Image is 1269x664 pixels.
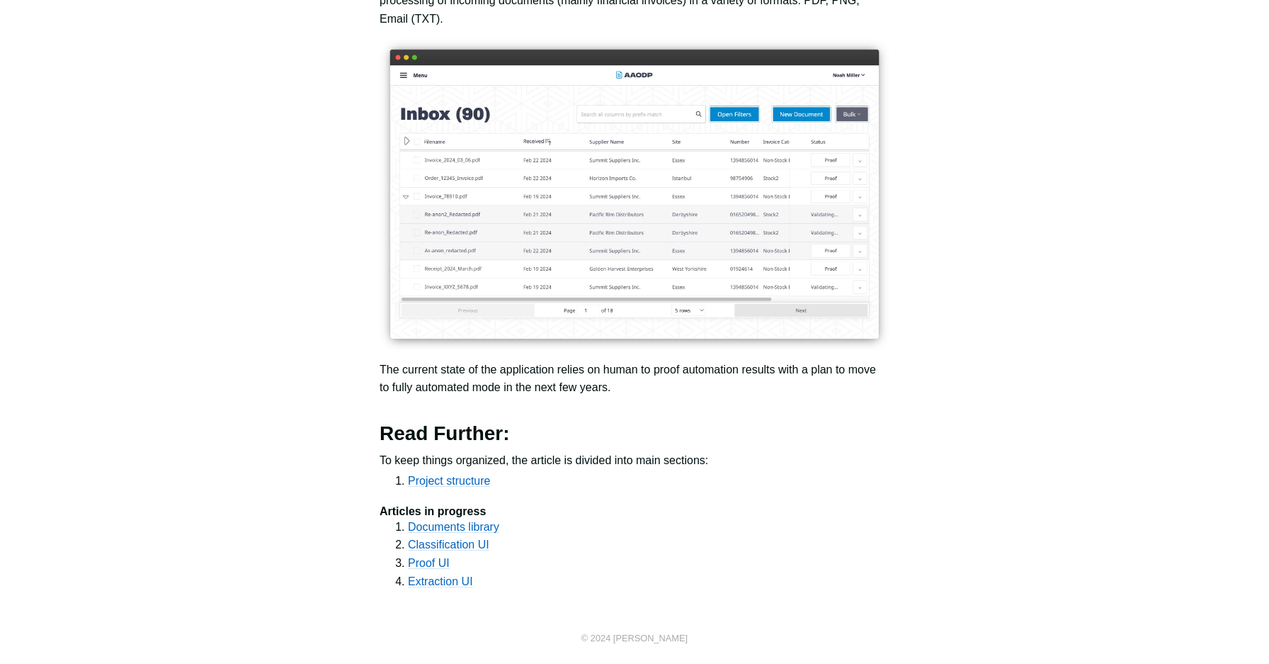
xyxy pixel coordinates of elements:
[380,631,889,646] p: © 2024 [PERSON_NAME]
[380,39,889,349] img: Main page of the Automated AI OCR App with a list of documents
[380,361,889,397] p: The current state of the application relies on human to proof automation results with a plan to m...
[380,505,889,518] h5: Articles in progress
[408,521,499,533] a: Documents library
[408,475,490,487] a: Project structure
[380,451,889,470] p: To keep things organized, the article is divided into main sections:
[408,557,450,569] a: Proof UI
[408,575,473,587] a: Extraction UI
[408,539,489,551] a: Classification UI
[380,422,889,446] h2: Read Further:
